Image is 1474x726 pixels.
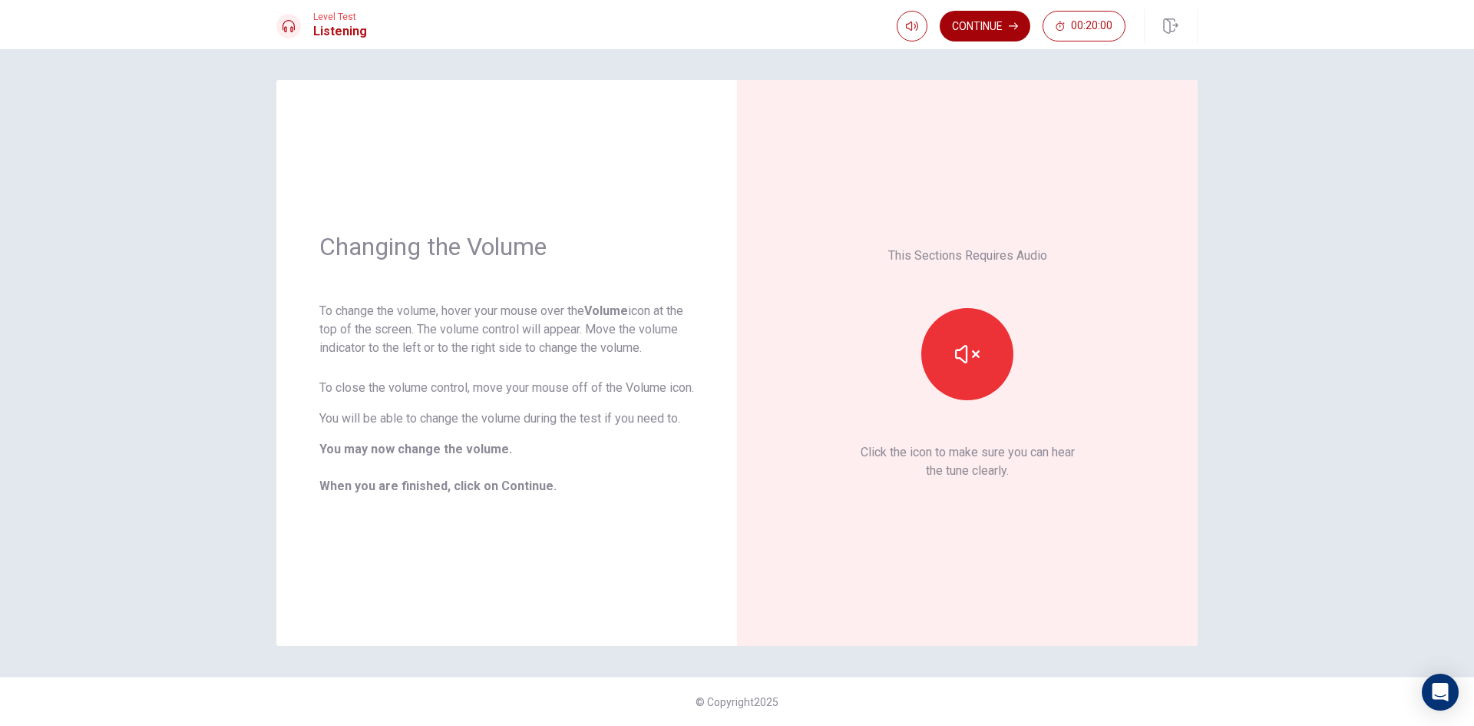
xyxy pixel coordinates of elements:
[584,303,628,318] strong: Volume
[319,302,694,357] p: To change the volume, hover your mouse over the icon at the top of the screen. The volume control...
[696,696,778,708] span: © Copyright 2025
[313,22,367,41] h1: Listening
[940,11,1030,41] button: Continue
[313,12,367,22] span: Level Test
[319,379,694,397] p: To close the volume control, move your mouse off of the Volume icon.
[319,409,694,428] p: You will be able to change the volume during the test if you need to.
[319,231,694,262] h1: Changing the Volume
[319,442,557,493] b: You may now change the volume. When you are finished, click on Continue.
[1043,11,1125,41] button: 00:20:00
[1422,674,1459,711] div: Open Intercom Messenger
[1071,20,1112,32] span: 00:20:00
[861,443,1075,480] p: Click the icon to make sure you can hear the tune clearly.
[888,247,1047,265] p: This Sections Requires Audio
